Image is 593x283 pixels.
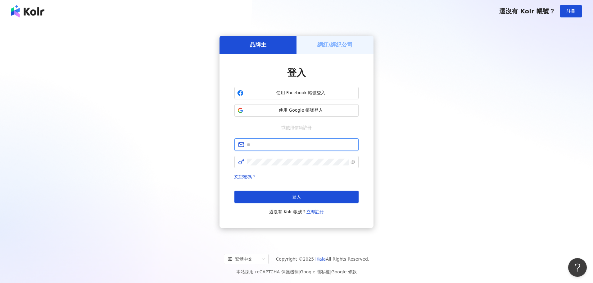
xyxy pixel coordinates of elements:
[234,104,359,117] button: 使用 Google 帳號登入
[299,269,300,274] span: |
[306,209,324,214] a: 立即註冊
[317,41,353,49] h5: 網紅/經紀公司
[269,208,324,216] span: 還沒有 Kolr 帳號？
[330,269,331,274] span: |
[11,5,44,17] img: logo
[246,90,356,96] span: 使用 Facebook 帳號登入
[568,258,587,277] iframe: Help Scout Beacon - Open
[287,67,306,78] span: 登入
[300,269,330,274] a: Google 隱私權
[499,7,555,15] span: 還沒有 Kolr 帳號？
[236,268,356,276] span: 本站採用 reCAPTCHA 保護機制
[234,174,256,179] a: 忘記密碼？
[276,255,369,263] span: Copyright © 2025 All Rights Reserved.
[331,269,357,274] a: Google 條款
[246,107,356,114] span: 使用 Google 帳號登入
[234,87,359,99] button: 使用 Facebook 帳號登入
[315,257,326,262] a: iKala
[250,41,266,49] h5: 品牌主
[228,254,259,264] div: 繁體中文
[567,9,575,14] span: 註冊
[277,124,316,131] span: 或使用信箱註冊
[560,5,582,17] button: 註冊
[234,191,359,203] button: 登入
[292,194,301,199] span: 登入
[351,160,355,164] span: eye-invisible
